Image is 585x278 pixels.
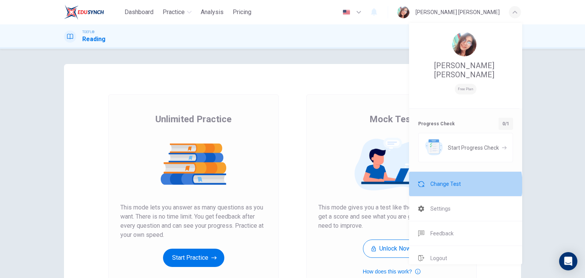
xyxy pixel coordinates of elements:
span: [PERSON_NAME] [PERSON_NAME] [418,61,510,79]
div: 0/1 [499,118,513,130]
span: Change Test [430,179,461,189]
div: Open Intercom Messenger [559,252,577,270]
img: Start Progress Check [425,139,443,156]
span: Feedback [430,229,454,238]
div: Start Progress Check [418,133,513,162]
span: Logout [430,254,447,263]
a: Start Progress CheckStart Progress Check [418,133,513,162]
a: Settings [409,197,522,221]
a: Change Test [409,172,522,196]
span: Settings [430,204,451,213]
span: Free Plan [455,84,476,94]
span: Progress Check [418,119,455,128]
img: Profile picture [452,32,476,56]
